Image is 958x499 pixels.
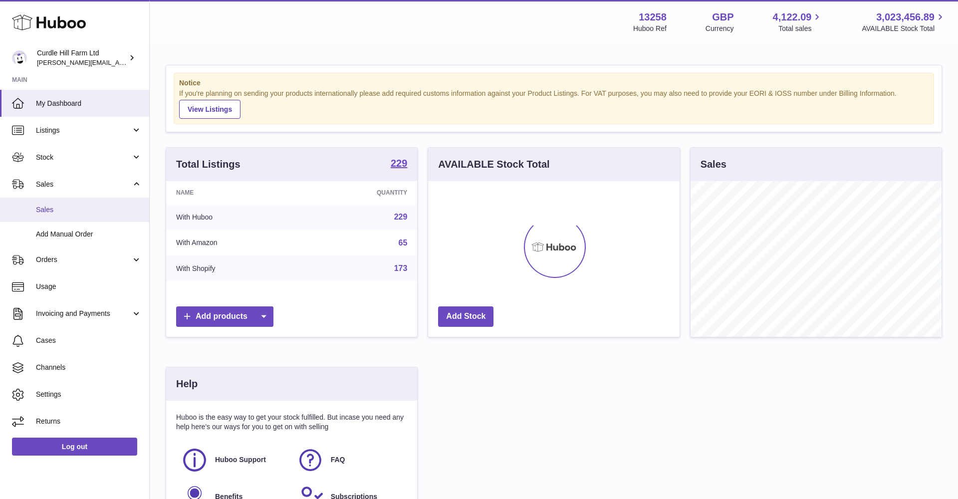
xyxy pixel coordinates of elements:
[394,213,408,221] a: 229
[391,158,407,170] a: 229
[176,413,407,432] p: Huboo is the easy way to get your stock fulfilled. But incase you need any help here's our ways f...
[36,336,142,345] span: Cases
[778,24,823,33] span: Total sales
[37,48,127,67] div: Curdle Hill Farm Ltd
[36,282,142,291] span: Usage
[36,180,131,189] span: Sales
[394,264,408,272] a: 173
[633,24,667,33] div: Huboo Ref
[36,126,131,135] span: Listings
[166,181,303,204] th: Name
[176,377,198,391] h3: Help
[36,417,142,426] span: Returns
[215,455,266,465] span: Huboo Support
[639,10,667,24] strong: 13258
[176,306,273,327] a: Add products
[706,24,734,33] div: Currency
[438,158,549,171] h3: AVAILABLE Stock Total
[179,78,929,88] strong: Notice
[773,10,812,24] span: 4,122.09
[36,255,131,264] span: Orders
[37,58,200,66] span: [PERSON_NAME][EMAIL_ADDRESS][DOMAIN_NAME]
[773,10,823,33] a: 4,122.09 Total sales
[166,204,303,230] td: With Huboo
[862,24,946,33] span: AVAILABLE Stock Total
[712,10,733,24] strong: GBP
[166,230,303,256] td: With Amazon
[12,438,137,456] a: Log out
[166,255,303,281] td: With Shopify
[36,363,142,372] span: Channels
[176,158,240,171] h3: Total Listings
[36,390,142,399] span: Settings
[297,447,403,474] a: FAQ
[701,158,726,171] h3: Sales
[36,99,142,108] span: My Dashboard
[181,447,287,474] a: Huboo Support
[391,158,407,168] strong: 229
[862,10,946,33] a: 3,023,456.89 AVAILABLE Stock Total
[36,205,142,215] span: Sales
[303,181,417,204] th: Quantity
[36,230,142,239] span: Add Manual Order
[876,10,935,24] span: 3,023,456.89
[438,306,493,327] a: Add Stock
[331,455,345,465] span: FAQ
[399,239,408,247] a: 65
[179,89,929,119] div: If you're planning on sending your products internationally please add required customs informati...
[179,100,240,119] a: View Listings
[12,50,27,65] img: miranda@diddlysquatfarmshop.com
[36,153,131,162] span: Stock
[36,309,131,318] span: Invoicing and Payments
